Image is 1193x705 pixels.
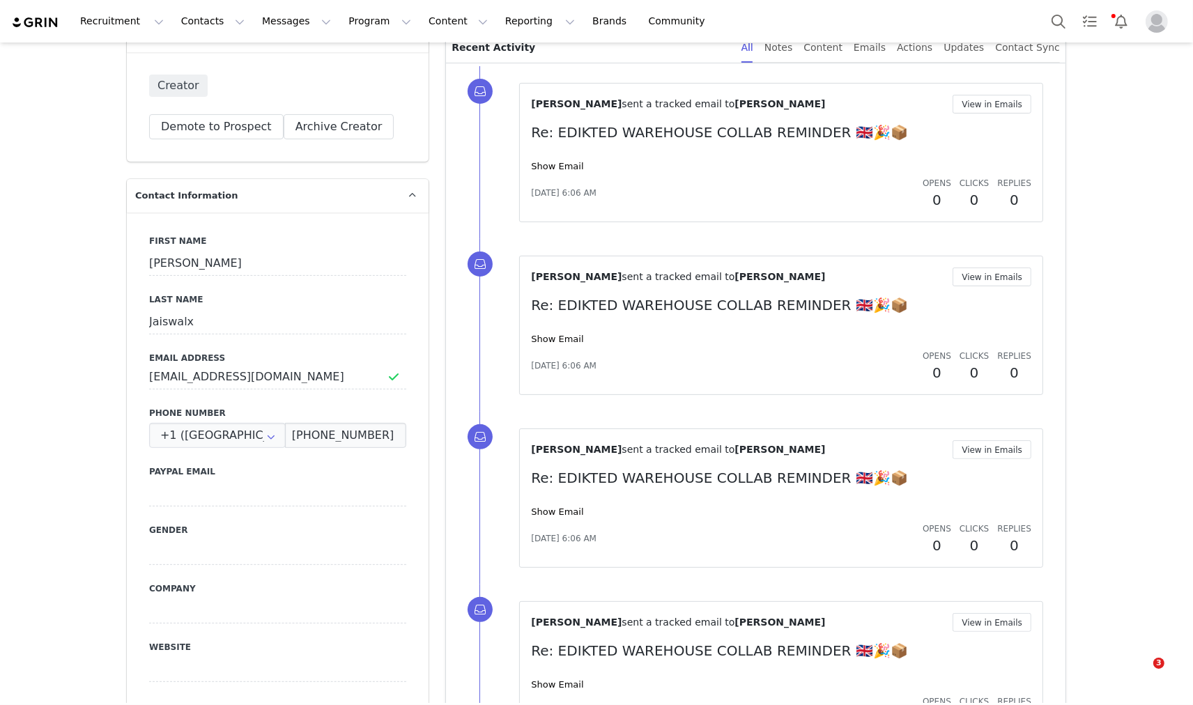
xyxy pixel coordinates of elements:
[531,98,622,109] span: [PERSON_NAME]
[897,32,932,63] div: Actions
[734,617,825,628] span: [PERSON_NAME]
[997,189,1031,210] h2: 0
[622,271,734,282] span: sent a tracked email to
[923,189,951,210] h2: 0
[960,351,989,361] span: Clicks
[734,98,825,109] span: [PERSON_NAME]
[149,293,406,306] label: Last Name
[1125,658,1158,691] iframe: Intercom live chat
[531,295,1031,316] p: Re: EDIKTED WAREHOUSE COLLAB REMINDER 🇬🇧🎉📦
[1106,6,1137,37] button: Notifications
[173,6,253,37] button: Contacts
[854,32,886,63] div: Emails
[531,467,1031,488] p: Re: EDIKTED WAREHOUSE COLLAB REMINDER 🇬🇧🎉📦
[149,423,286,448] input: Country
[1075,6,1105,37] a: Tasks
[531,334,583,344] a: Show Email
[1137,10,1182,33] button: Profile
[531,122,1031,143] p: Re: EDIKTED WAREHOUSE COLLAB REMINDER 🇬🇧🎉📦
[923,535,951,556] h2: 0
[149,364,406,389] input: Email Address
[997,178,1031,188] span: Replies
[11,11,572,26] body: Rich Text Area. Press ALT-0 for help.
[944,32,984,63] div: Updates
[734,271,825,282] span: [PERSON_NAME]
[135,189,238,203] span: Contact Information
[995,32,1060,63] div: Contact Sync
[764,32,792,63] div: Notes
[531,271,622,282] span: [PERSON_NAME]
[1153,658,1164,669] span: 3
[923,524,951,534] span: Opens
[953,613,1031,632] button: View in Emails
[149,352,406,364] label: Email Address
[531,617,622,628] span: [PERSON_NAME]
[531,532,596,545] span: [DATE] 6:06 AM
[997,524,1031,534] span: Replies
[531,640,1031,661] p: Re: EDIKTED WAREHOUSE COLLAB REMINDER 🇬🇧🎉📦
[149,524,406,536] label: Gender
[584,6,639,37] a: Brands
[734,444,825,455] span: [PERSON_NAME]
[531,444,622,455] span: [PERSON_NAME]
[960,178,989,188] span: Clicks
[420,6,496,37] button: Content
[284,114,394,139] button: Archive Creator
[497,6,583,37] button: Reporting
[149,465,406,478] label: Paypal Email
[960,524,989,534] span: Clicks
[452,32,730,63] p: Recent Activity
[149,75,208,97] span: Creator
[953,95,1031,114] button: View in Emails
[531,161,583,171] a: Show Email
[531,187,596,199] span: [DATE] 6:06 AM
[622,617,734,628] span: sent a tracked email to
[254,6,339,37] button: Messages
[149,641,406,653] label: Website
[1043,6,1074,37] button: Search
[149,582,406,595] label: Company
[960,362,989,383] h2: 0
[640,6,720,37] a: Community
[953,440,1031,459] button: View in Emails
[803,32,842,63] div: Content
[531,506,583,517] a: Show Email
[997,535,1031,556] h2: 0
[741,32,753,63] div: All
[149,114,284,139] button: Demote to Prospect
[11,16,60,29] img: grin logo
[622,444,734,455] span: sent a tracked email to
[149,423,286,448] div: United States
[923,351,951,361] span: Opens
[1146,10,1168,33] img: placeholder-profile.jpg
[149,407,406,419] label: Phone Number
[622,98,734,109] span: sent a tracked email to
[960,535,989,556] h2: 0
[285,423,406,448] input: (XXX) XXX-XXXX
[340,6,420,37] button: Program
[531,679,583,690] a: Show Email
[953,268,1031,286] button: View in Emails
[960,189,989,210] h2: 0
[149,235,406,247] label: First Name
[923,178,951,188] span: Opens
[923,362,951,383] h2: 0
[997,351,1031,361] span: Replies
[997,362,1031,383] h2: 0
[531,359,596,372] span: [DATE] 6:06 AM
[72,6,172,37] button: Recruitment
